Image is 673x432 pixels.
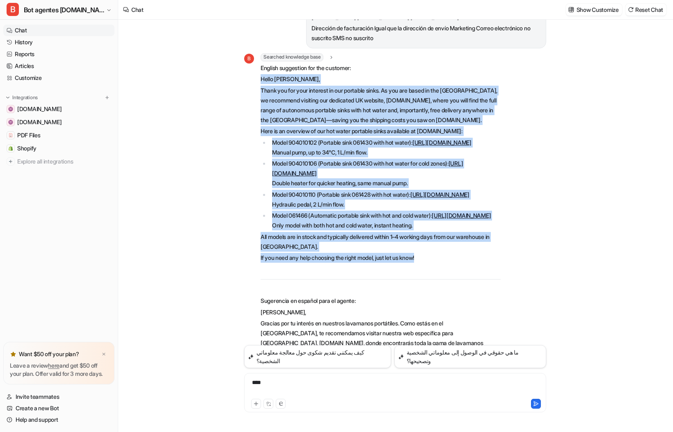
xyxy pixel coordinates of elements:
[8,107,13,111] img: handwashbasin.com
[48,362,60,369] a: here
[19,350,79,358] p: Want $50 off your plan?
[272,190,501,209] p: Model 904010110 (Portable sink 061428 with hot water): Hydraulic pedal, 2 L/min flow.
[3,156,114,167] a: Explore all integrations
[7,157,15,166] img: explore all integrations
[3,414,114,425] a: Help and support
[104,95,110,100] img: menu_add.svg
[261,63,501,73] p: English suggestion for the customer:
[568,7,574,13] img: customize
[394,345,546,368] button: ما هي حقوقي في الوصول إلى معلوماتي الشخصية وتصحيحها؟
[8,146,13,151] img: Shopify
[412,139,472,146] a: [URL][DOMAIN_NAME]
[3,93,40,102] button: Integrations
[8,133,13,138] img: PDF Files
[131,5,144,14] div: Chat
[261,74,501,84] p: Hello [PERSON_NAME],
[261,126,501,136] p: Here is an overview of our hot water portable sinks available at [DOMAIN_NAME]:
[272,211,501,230] p: Model 061466 (Automatic portable sink with hot and cold water): Only model with both hot and cold...
[628,7,634,13] img: reset
[10,362,108,378] p: Leave a review and get $50 off your plan. Offer valid for 3 more days.
[272,138,501,157] p: Model 904010102 (Portable sink 061430 with hot water): Manual pump, up to 34°C, 1 L/min flow.
[3,130,114,141] a: PDF FilesPDF Files
[577,5,619,14] p: Show Customize
[7,3,19,16] span: B
[3,103,114,115] a: handwashbasin.com[DOMAIN_NAME]
[3,36,114,48] a: History
[261,86,501,125] p: Thank you for your interest in our portable sinks. As you are based in the [GEOGRAPHIC_DATA], we ...
[10,351,16,357] img: star
[311,23,541,43] p: Dirección de facturación Igual que la dirección de envío Marketing Correo electrónico no suscrito...
[566,4,622,16] button: Show Customize
[17,155,111,168] span: Explore all integrations
[5,95,11,100] img: expand menu
[272,159,501,188] p: Model 904010106 (Portable sink 061430 with hot water for cold zones): Double heater for quicker h...
[3,402,114,414] a: Create a new Bot
[3,48,114,60] a: Reports
[410,191,469,198] a: [URL][DOMAIN_NAME]
[261,307,501,317] p: [PERSON_NAME],
[261,53,323,61] span: Searched knowledge base
[17,131,40,139] span: PDF Files
[3,116,114,128] a: www.lioninox.com[DOMAIN_NAME]
[3,72,114,84] a: Customize
[3,391,114,402] a: Invite teammates
[17,144,37,152] span: Shopify
[3,60,114,72] a: Articles
[244,345,391,368] button: كيف يمكنني تقديم شكوى حول معالجة معلوماتي الشخصية؟
[244,54,254,64] span: B
[17,105,62,113] span: [DOMAIN_NAME]
[261,253,501,263] p: If you need any help choosing the right model, just let us know!
[12,94,38,101] p: Integrations
[625,4,666,16] button: Reset Chat
[17,118,62,126] span: [DOMAIN_NAME]
[261,296,501,306] p: Sugerencia en español para el agente:
[101,352,106,357] img: x
[3,143,114,154] a: ShopifyShopify
[3,25,114,36] a: Chat
[261,318,501,368] p: Gracias por tu interés en nuestros lavamanos portátiles. Como estás en el [GEOGRAPHIC_DATA], te r...
[261,232,501,252] p: All models are in stock and typically delivered within 1–4 working days from our warehouse in [GE...
[8,120,13,125] img: www.lioninox.com
[24,4,104,16] span: Bot agentes [DOMAIN_NAME]
[432,212,491,219] a: [URL][DOMAIN_NAME]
